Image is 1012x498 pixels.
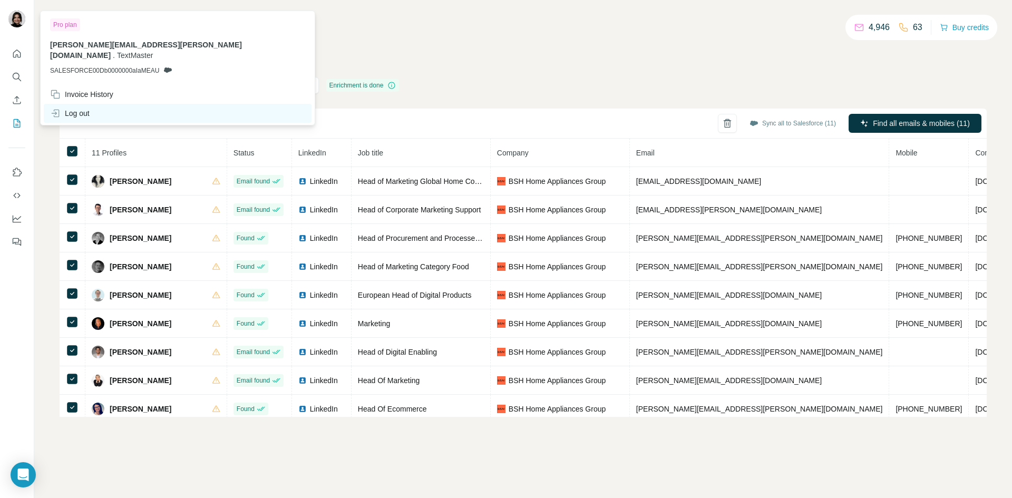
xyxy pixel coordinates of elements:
span: Head Of Marketing [358,376,420,385]
span: Email [636,149,655,157]
span: [EMAIL_ADDRESS][DOMAIN_NAME] [636,177,761,185]
img: company-logo [497,234,505,242]
img: Avatar [92,203,104,216]
img: company-logo [497,177,505,185]
span: [PERSON_NAME] [110,404,171,414]
button: My lists [8,114,25,133]
div: Open Intercom Messenger [11,462,36,487]
span: [PERSON_NAME][EMAIL_ADDRESS][PERSON_NAME][DOMAIN_NAME] [636,234,883,242]
span: BSH Home Appliances Group [509,404,606,414]
span: LinkedIn [310,347,338,357]
span: Email found [237,347,270,357]
img: Avatar [92,374,104,387]
span: [PHONE_NUMBER] [896,262,962,271]
span: [PERSON_NAME] [110,347,171,357]
span: SALESFORCE00Db0000000aIaMEAU [50,66,159,75]
img: LinkedIn logo [298,348,307,356]
span: [PERSON_NAME] [110,318,171,329]
span: Email found [237,205,270,214]
span: [PERSON_NAME] [110,176,171,187]
button: Feedback [8,232,25,251]
span: Job title [358,149,383,157]
span: Find all emails & mobiles (11) [873,118,970,129]
button: Use Surfe on LinkedIn [8,163,25,182]
span: Email found [237,177,270,186]
img: Avatar [92,289,104,301]
span: Found [237,290,255,300]
span: Found [237,262,255,271]
button: Dashboard [8,209,25,228]
span: European Head of Digital Products [358,291,472,299]
span: [PERSON_NAME] [110,375,171,386]
button: Enrich CSV [8,91,25,110]
span: BSH Home Appliances Group [509,204,606,215]
span: Head of Marketing Category Food [358,262,469,271]
span: Email found [237,376,270,385]
span: LinkedIn [310,233,338,243]
span: Found [237,233,255,243]
span: BSH Home Appliances Group [509,347,606,357]
span: BSH Home Appliances Group [509,290,606,300]
span: LinkedIn [310,261,338,272]
button: Search [8,67,25,86]
div: Pro plan [50,18,80,31]
img: Avatar [92,232,104,245]
span: [PERSON_NAME] [110,204,171,215]
span: Head of Marketing Global Home Connect [358,177,493,185]
img: company-logo [497,376,505,385]
img: company-logo [497,206,505,214]
button: Buy credits [940,20,989,35]
div: Log out [50,108,90,119]
span: Marketing [358,319,390,328]
button: Use Surfe API [8,186,25,205]
p: 4,946 [869,21,890,34]
span: BSH Home Appliances Group [509,318,606,329]
span: BSH Home Appliances Group [509,375,606,386]
span: LinkedIn [298,149,326,157]
span: [PERSON_NAME][EMAIL_ADDRESS][PERSON_NAME][DOMAIN_NAME] [636,262,883,271]
img: company-logo [497,319,505,328]
img: LinkedIn logo [298,234,307,242]
span: [PERSON_NAME][EMAIL_ADDRESS][DOMAIN_NAME] [636,319,822,328]
span: LinkedIn [310,204,338,215]
img: LinkedIn logo [298,376,307,385]
span: Head Of Ecommerce [358,405,427,413]
img: LinkedIn logo [298,262,307,271]
span: [PERSON_NAME][EMAIL_ADDRESS][DOMAIN_NAME] [636,291,822,299]
img: LinkedIn logo [298,405,307,413]
span: [PERSON_NAME] [110,261,171,272]
span: LinkedIn [310,318,338,329]
span: [PERSON_NAME] [110,233,171,243]
img: company-logo [497,405,505,413]
span: Head of Corporate Marketing Support [358,206,481,214]
span: BSH Home Appliances Group [509,233,606,243]
img: LinkedIn logo [298,177,307,185]
p: 63 [913,21,922,34]
span: [PERSON_NAME][EMAIL_ADDRESS][PERSON_NAME][DOMAIN_NAME] [636,348,883,356]
div: Invoice History [50,89,113,100]
div: Enrichment is done [326,79,400,92]
img: Avatar [92,403,104,415]
span: [PHONE_NUMBER] [896,405,962,413]
span: Company [497,149,529,157]
img: LinkedIn logo [298,319,307,328]
img: Avatar [8,11,25,27]
img: Avatar [92,346,104,358]
span: LinkedIn [310,176,338,187]
span: [PERSON_NAME][EMAIL_ADDRESS][DOMAIN_NAME] [636,376,822,385]
button: Find all emails & mobiles (11) [849,114,981,133]
span: [PHONE_NUMBER] [896,319,962,328]
img: company-logo [497,291,505,299]
span: . [113,51,115,60]
span: 11 Profiles [92,149,126,157]
span: [PERSON_NAME][EMAIL_ADDRESS][PERSON_NAME][DOMAIN_NAME] [50,41,242,60]
span: [EMAIL_ADDRESS][PERSON_NAME][DOMAIN_NAME] [636,206,822,214]
img: Avatar [92,260,104,273]
button: Sync all to Salesforce (11) [742,115,843,131]
span: [PERSON_NAME][EMAIL_ADDRESS][PERSON_NAME][DOMAIN_NAME] [636,405,883,413]
img: LinkedIn logo [298,291,307,299]
span: Head of Digital Enabling [358,348,437,356]
img: Avatar [92,175,104,188]
span: Mobile [896,149,917,157]
span: [PERSON_NAME] [110,290,171,300]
